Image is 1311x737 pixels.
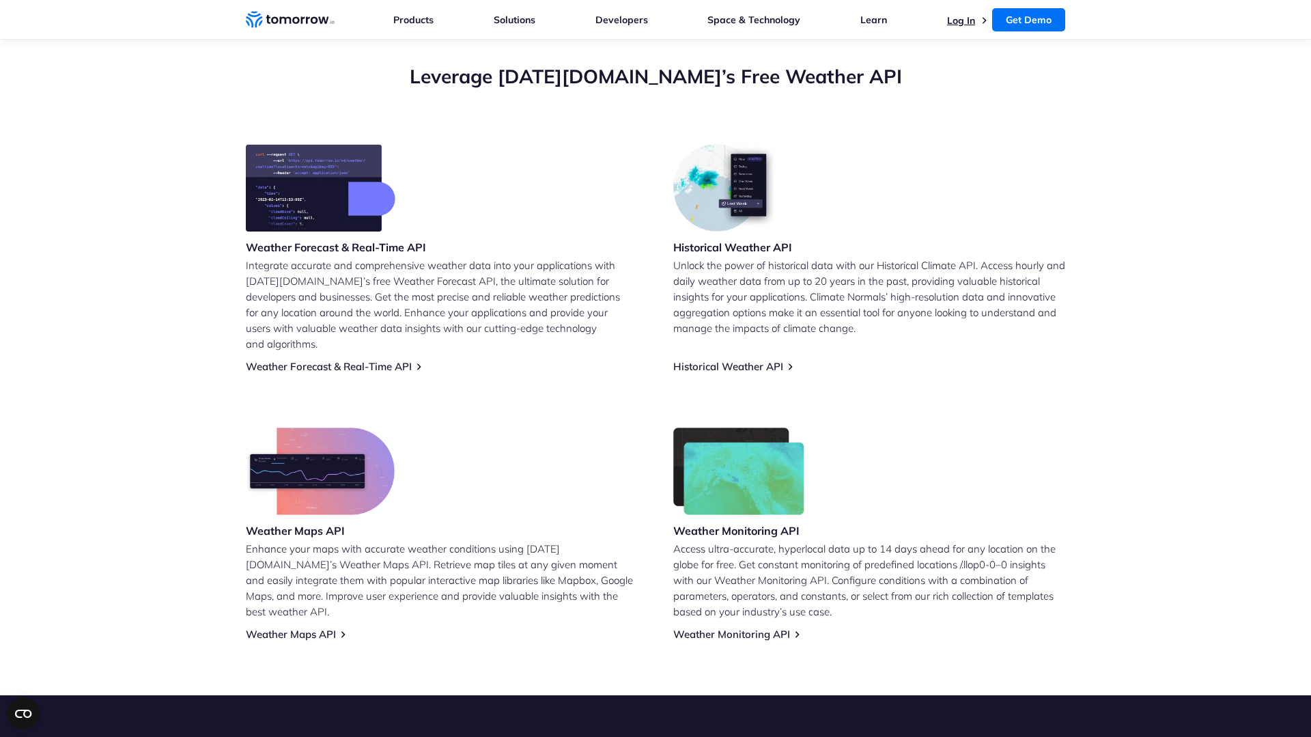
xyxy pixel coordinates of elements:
[246,64,1065,89] h2: Leverage [DATE][DOMAIN_NAME]’s Free Weather API
[393,14,434,26] a: Products
[246,10,335,30] a: Home link
[860,14,887,26] a: Learn
[246,360,412,373] a: Weather Forecast & Real-Time API
[947,14,975,27] a: Log In
[246,240,426,255] h3: Weather Forecast & Real-Time API
[673,628,790,641] a: Weather Monitoring API
[595,14,648,26] a: Developers
[246,523,395,538] h3: Weather Maps API
[707,14,800,26] a: Space & Technology
[246,258,638,352] p: Integrate accurate and comprehensive weather data into your applications with [DATE][DOMAIN_NAME]...
[992,8,1065,31] a: Get Demo
[673,240,792,255] h3: Historical Weather API
[494,14,535,26] a: Solutions
[7,697,40,730] button: Open CMP widget
[673,523,804,538] h3: Weather Monitoring API
[673,541,1065,620] p: Access ultra-accurate, hyperlocal data up to 14 days ahead for any location on the globe for free...
[673,258,1065,336] p: Unlock the power of historical data with our Historical Climate API. Access hourly and daily weat...
[673,360,783,373] a: Historical Weather API
[246,628,336,641] a: Weather Maps API
[246,541,638,620] p: Enhance your maps with accurate weather conditions using [DATE][DOMAIN_NAME]’s Weather Maps API. ...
